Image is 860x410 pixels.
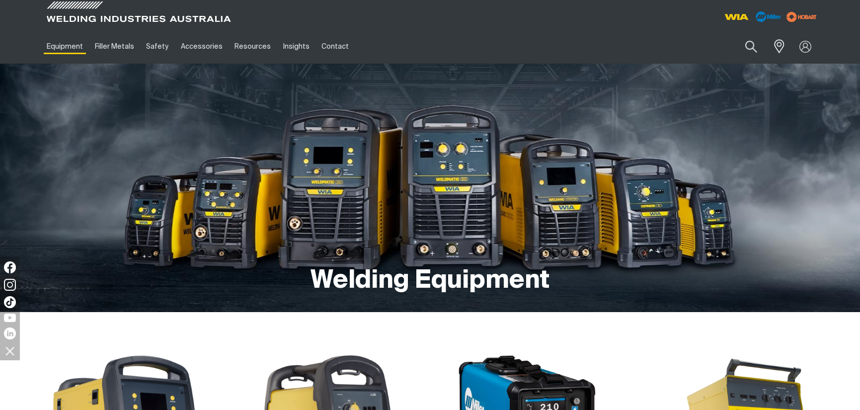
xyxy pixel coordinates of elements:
a: Contact [315,29,355,64]
a: Equipment [41,29,89,64]
a: Safety [140,29,174,64]
a: Filler Metals [89,29,140,64]
img: TikTok [4,296,16,308]
a: Insights [277,29,315,64]
h1: Welding Equipment [311,265,549,297]
img: Instagram [4,279,16,291]
a: Accessories [175,29,229,64]
img: LinkedIn [4,328,16,339]
input: Product name or item number... [721,35,768,58]
img: hide socials [1,342,18,359]
img: YouTube [4,314,16,322]
img: miller [783,9,820,24]
img: Facebook [4,261,16,273]
a: Resources [229,29,277,64]
button: Search products [734,35,768,58]
nav: Main [41,29,625,64]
